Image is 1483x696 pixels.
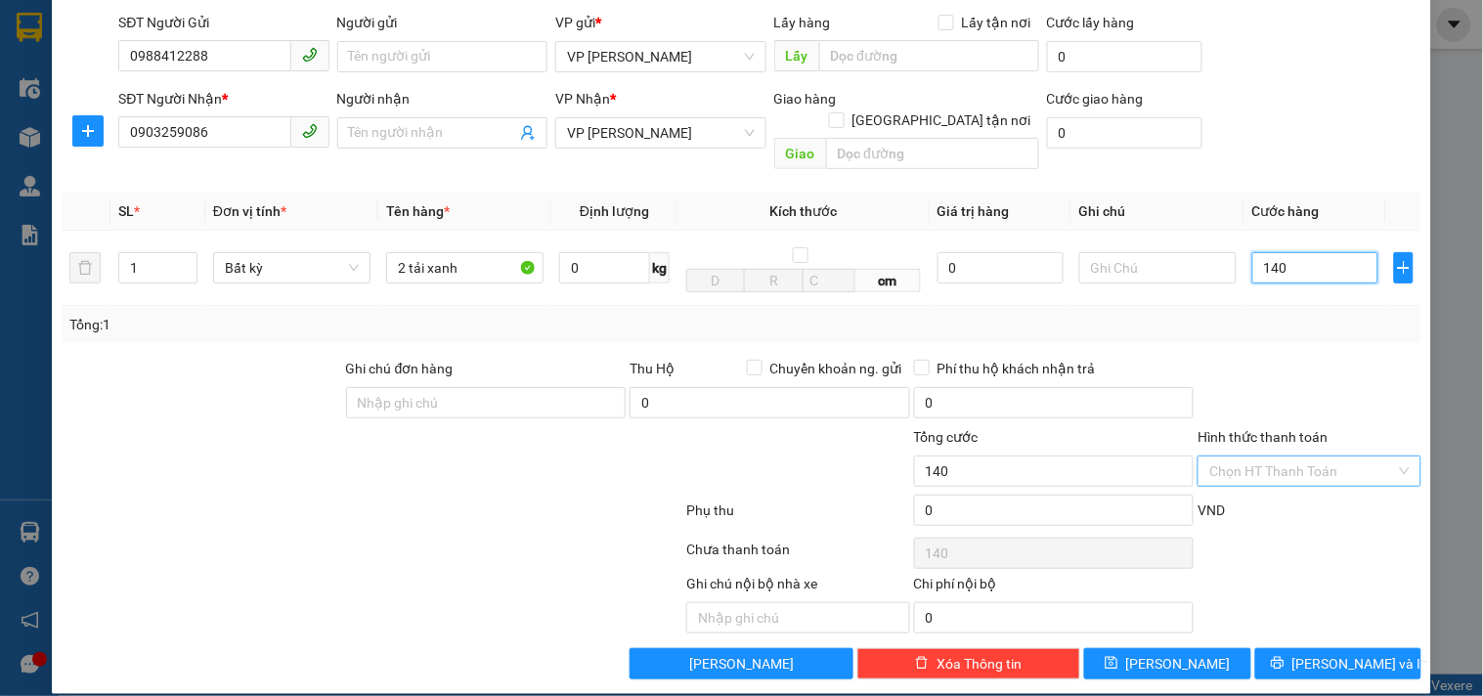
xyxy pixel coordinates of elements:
span: phone [302,47,318,63]
span: VP Hạ Long [567,42,754,71]
span: Bất kỳ [225,253,359,283]
span: [PERSON_NAME] [1126,653,1231,674]
span: save [1105,656,1118,672]
div: Phụ thu [684,500,911,534]
span: [PERSON_NAME] [689,653,794,674]
label: Hình thức thanh toán [1198,429,1328,445]
span: Tên hàng [386,203,450,219]
span: Đơn vị tính [213,203,286,219]
span: delete [915,656,929,672]
span: VP Dương Đình Nghệ [567,118,754,148]
span: printer [1271,656,1285,672]
strong: 0888 827 827 - 0848 827 827 [53,92,207,126]
button: save[PERSON_NAME] [1084,648,1250,679]
div: Người nhận [337,88,547,109]
span: Lấy tận nơi [954,12,1039,33]
input: Ghi Chú [1079,252,1237,283]
div: Tổng: 1 [69,314,574,335]
strong: Công ty TNHH Phúc Xuyên [33,10,196,52]
button: plus [72,115,104,147]
div: Người gửi [337,12,547,33]
button: delete [69,252,101,283]
div: Chưa thanh toán [684,539,911,573]
input: C [803,269,855,292]
button: deleteXóa Thông tin [857,648,1080,679]
label: Ghi chú đơn hàng [346,361,454,376]
strong: 024 3236 3236 - [22,74,208,109]
span: Tổng cước [914,429,979,445]
span: Giá trị hàng [938,203,1010,219]
span: Gửi hàng [GEOGRAPHIC_DATA]: Hotline: [21,57,208,126]
span: VND [1198,502,1225,518]
input: VD: Bàn, Ghế [386,252,544,283]
button: [PERSON_NAME] [630,648,852,679]
span: cm [855,269,920,292]
span: [GEOGRAPHIC_DATA] tận nơi [845,109,1039,131]
span: VP Nhận [555,91,610,107]
span: Phí thu hộ khách nhận trả [930,358,1104,379]
div: SĐT Người Gửi [118,12,328,33]
button: plus [1394,252,1414,283]
span: user-add [520,125,536,141]
span: Kích thước [769,203,837,219]
input: Cước giao hàng [1047,117,1203,149]
label: Cước lấy hàng [1047,15,1135,30]
span: Xóa Thông tin [937,653,1022,674]
span: [PERSON_NAME] và In [1292,653,1429,674]
span: phone [302,123,318,139]
input: Ghi chú đơn hàng [346,387,627,418]
span: Lấy [774,40,819,71]
input: Dọc đường [819,40,1039,71]
th: Ghi chú [1071,193,1244,231]
button: printer[PERSON_NAME] và In [1255,648,1421,679]
span: SL [118,203,134,219]
span: plus [73,123,103,139]
span: kg [650,252,670,283]
span: Thu Hộ [630,361,675,376]
span: Chuyển khoản ng. gửi [763,358,910,379]
label: Cước giao hàng [1047,91,1144,107]
span: Lấy hàng [774,15,831,30]
div: SĐT Người Nhận [118,88,328,109]
span: plus [1395,260,1413,276]
span: Gửi hàng Hạ Long: Hotline: [29,131,199,183]
input: Cước lấy hàng [1047,41,1203,72]
span: Định lượng [580,203,649,219]
div: VP gửi [555,12,765,33]
div: Chi phí nội bộ [914,573,1195,602]
div: Ghi chú nội bộ nhà xe [686,573,909,602]
input: Nhập ghi chú [686,602,909,633]
input: 0 [938,252,1064,283]
span: Giao hàng [774,91,837,107]
input: R [744,269,803,292]
span: Giao [774,138,826,169]
input: Dọc đường [826,138,1039,169]
input: D [686,269,745,292]
span: Cước hàng [1252,203,1320,219]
